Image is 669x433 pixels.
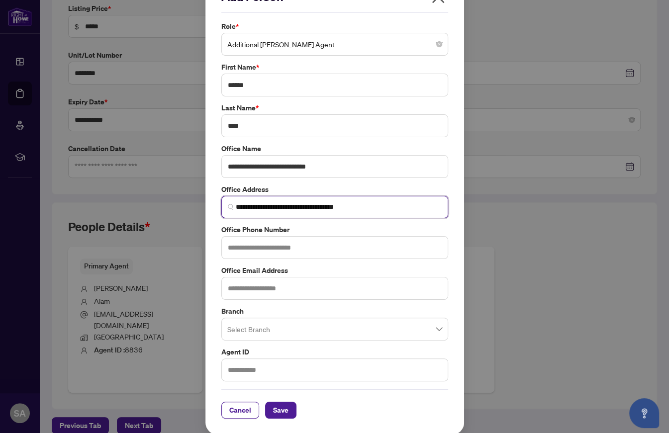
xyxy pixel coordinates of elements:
[221,306,448,317] label: Branch
[265,402,296,419] button: Save
[221,402,259,419] button: Cancel
[229,402,251,418] span: Cancel
[221,346,448,357] label: Agent ID
[273,402,288,418] span: Save
[436,41,442,47] span: close-circle
[221,224,448,235] label: Office Phone Number
[221,143,448,154] label: Office Name
[221,265,448,276] label: Office Email Address
[221,62,448,73] label: First Name
[221,184,448,195] label: Office Address
[228,204,234,210] img: search_icon
[629,398,659,428] button: Open asap
[221,102,448,113] label: Last Name
[227,35,442,54] span: Additional RAHR Agent
[221,21,448,32] label: Role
